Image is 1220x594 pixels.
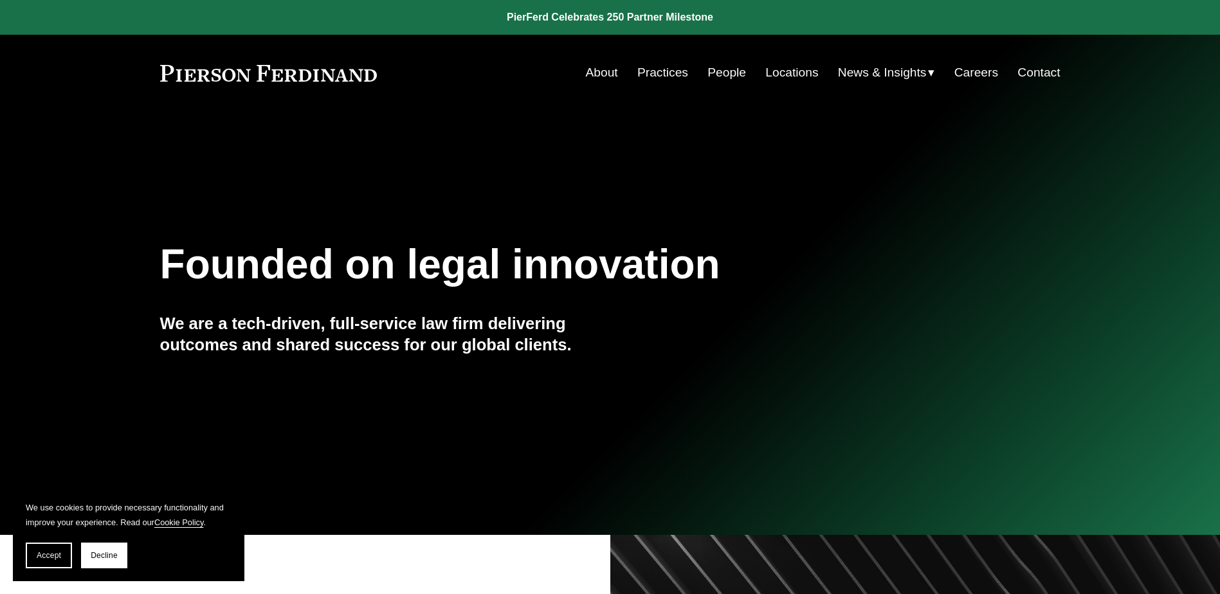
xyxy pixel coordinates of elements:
[154,517,204,527] a: Cookie Policy
[838,62,927,84] span: News & Insights
[707,60,746,85] a: People
[586,60,618,85] a: About
[91,551,118,560] span: Decline
[26,500,232,530] p: We use cookies to provide necessary functionality and improve your experience. Read our .
[954,60,998,85] a: Careers
[765,60,818,85] a: Locations
[637,60,688,85] a: Practices
[160,313,610,355] h4: We are a tech-driven, full-service law firm delivering outcomes and shared success for our global...
[838,60,935,85] a: folder dropdown
[160,241,911,288] h1: Founded on legal innovation
[1017,60,1060,85] a: Contact
[13,487,244,581] section: Cookie banner
[81,543,127,568] button: Decline
[26,543,72,568] button: Accept
[37,551,61,560] span: Accept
